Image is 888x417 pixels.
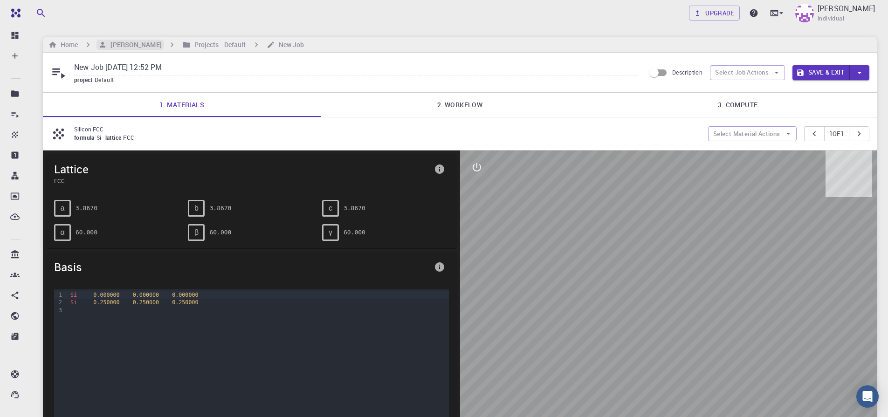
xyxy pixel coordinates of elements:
a: 1. Materials [43,93,321,117]
span: Description [672,68,702,76]
span: 0.000000 [93,292,119,298]
pre: 60.000 [344,224,365,240]
button: Save & Exit [792,65,850,80]
span: lattice [105,134,124,141]
span: 0.250000 [93,299,119,306]
span: Individual [818,14,844,23]
h6: [PERSON_NAME] [107,40,161,50]
span: γ [329,228,332,237]
p: [PERSON_NAME] [818,3,875,14]
a: Upgrade [689,6,740,21]
pre: 60.000 [209,224,231,240]
span: b [194,204,199,212]
span: Basis [54,260,430,274]
span: 0.000000 [172,292,198,298]
span: a [61,204,65,212]
span: 0.250000 [172,299,198,306]
span: α [60,228,64,237]
button: info [430,258,449,276]
span: 0.000000 [133,292,159,298]
span: Default [95,76,118,83]
pre: 3.8670 [344,200,365,216]
button: 1of1 [824,126,850,141]
div: Open Intercom Messenger [856,385,879,408]
div: 2 [54,299,63,306]
span: project [74,76,95,83]
pre: 60.000 [76,224,97,240]
nav: breadcrumb [47,40,306,50]
span: Si [70,292,77,298]
span: Si [70,299,77,306]
span: 0.250000 [133,299,159,306]
span: Support [19,7,52,15]
pre: 3.8670 [76,200,97,216]
div: pager [804,126,870,141]
h6: New Job [275,40,304,50]
button: Select Material Actions [708,126,797,141]
span: formula [74,134,96,141]
img: UTSAV SINGH [795,4,814,22]
span: Si [96,134,105,141]
span: Lattice [54,162,430,177]
span: β [194,228,199,237]
p: Silicon FCC [74,125,701,133]
a: 2. Workflow [321,93,599,117]
a: 3. Compute [599,93,877,117]
span: FCC [123,134,138,141]
button: info [430,160,449,178]
div: 1 [54,291,63,299]
img: logo [7,8,21,18]
h6: Home [57,40,78,50]
pre: 3.8670 [209,200,231,216]
h6: Projects - Default [191,40,246,50]
button: Select Job Actions [710,65,785,80]
span: FCC [54,177,430,185]
div: 3 [54,307,63,314]
span: c [329,204,332,212]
